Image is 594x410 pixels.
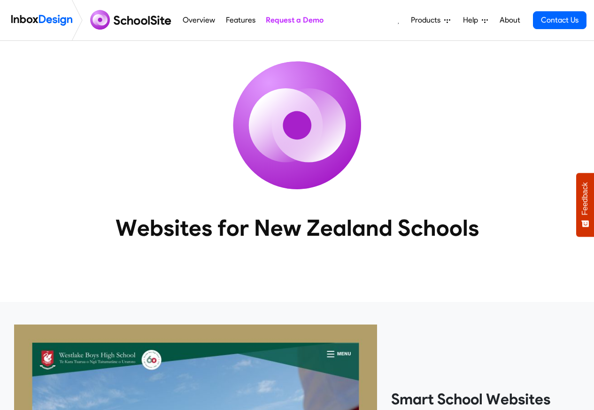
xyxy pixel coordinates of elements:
[213,41,382,210] img: icon_schoolsite.svg
[180,11,218,30] a: Overview
[497,11,523,30] a: About
[459,11,492,30] a: Help
[263,11,326,30] a: Request a Demo
[411,15,444,26] span: Products
[463,15,482,26] span: Help
[533,11,586,29] a: Contact Us
[407,11,454,30] a: Products
[86,9,177,31] img: schoolsite logo
[576,173,594,237] button: Feedback - Show survey
[223,11,258,30] a: Features
[391,390,580,409] heading: Smart School Websites
[581,182,589,215] span: Feedback
[74,214,520,242] heading: Websites for New Zealand Schools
